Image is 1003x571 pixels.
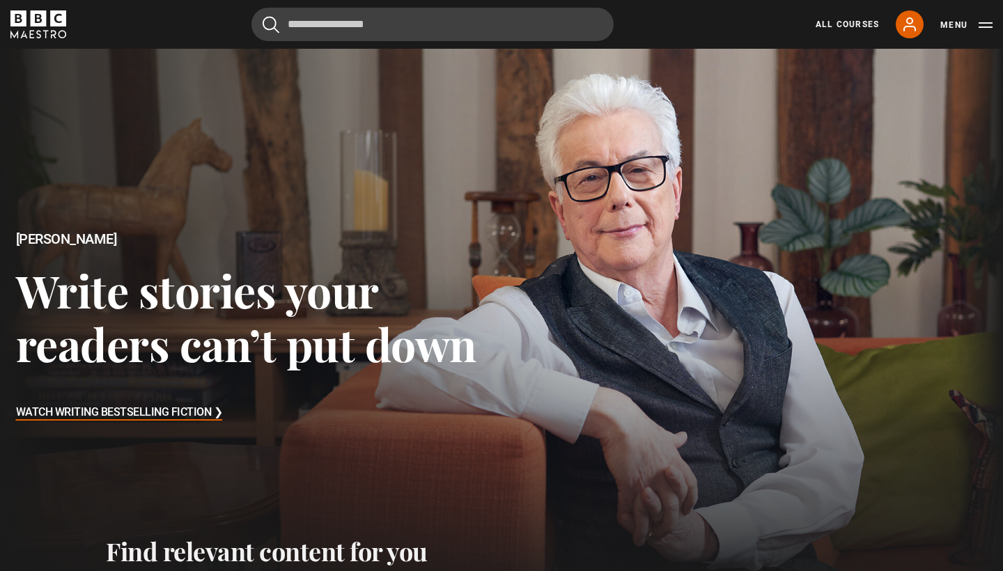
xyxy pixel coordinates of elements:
a: All Courses [816,18,879,31]
button: Submit the search query [263,16,279,33]
h3: Write stories your readers can’t put down [16,263,502,371]
h2: Find relevant content for you [106,536,897,565]
svg: BBC Maestro [10,10,66,38]
button: Toggle navigation [940,18,993,32]
h3: Watch Writing Bestselling Fiction ❯ [16,402,223,423]
input: Search [251,8,614,41]
h2: [PERSON_NAME] [16,231,502,247]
